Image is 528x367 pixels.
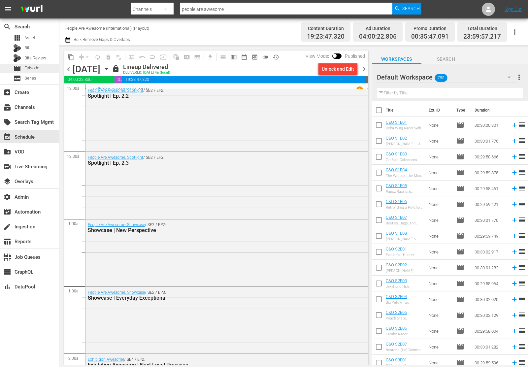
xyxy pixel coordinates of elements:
[64,76,115,83] span: 04:00:22.806
[386,231,407,236] a: C&O S1E08
[359,33,397,41] span: 04:00:22.806
[472,244,508,260] td: 00:30:02.917
[426,165,454,181] td: None
[515,69,523,85] button: more_vert
[3,148,11,156] span: VOD
[16,2,48,17] img: ans4CAIJ8jUAAAAAAAAAAAAAAAAAAAAAAAAgQb4GAAAAAAAAAAAAAAAAAAAAAAAAJMjXAAAAAAAAAAAAAAAAAAAAAAAAgAT5G...
[3,253,11,261] span: Job Queues
[24,55,46,61] span: Bits Review
[426,117,454,133] td: None
[472,339,508,355] td: 00:30:01.282
[386,221,423,225] div: Beetles, Bugs, and Buses, Oh My!
[411,33,449,41] span: 00:35:47.091
[425,101,452,119] th: Ext. ID
[360,65,368,73] span: chevron_right
[386,247,407,251] a: C&O S2E01
[365,76,368,83] span: 00:00:02.783
[456,359,464,367] span: Episode
[511,327,518,335] svg: Add to Schedule
[122,76,365,83] span: 19:23:47.320
[3,88,11,96] span: Create
[318,63,357,75] button: Unlock and Edit
[13,44,21,52] div: Bits
[342,53,368,59] span: Published
[68,54,74,60] span: content_copy
[505,7,522,12] a: Sign Out
[307,33,345,41] span: 19:23:47.320
[203,50,215,63] span: Download as CSV
[386,136,407,141] a: C&O S1E02
[302,53,332,59] span: View Mode:
[511,343,518,350] svg: Add to Schedule
[456,200,464,208] span: Episode
[271,52,281,62] span: View History
[392,3,421,15] button: Search
[3,208,11,216] span: Automation
[88,160,330,166] div: Spotlight | Ep. 2.3
[88,290,145,295] a: People Are Awesome: Showcase
[239,52,249,62] span: Month Calendar View
[88,295,330,301] div: Showcase | Everyday Exceptional
[518,232,526,240] span: reorder
[64,65,73,73] span: chevron_left
[377,68,517,86] div: Default Workspace
[88,155,330,166] div: / SE2 / EP3:
[24,45,32,51] span: Bits
[358,87,361,92] p: 1
[386,332,408,336] div: Lambo Racer
[386,262,407,267] a: C&O S2E02
[452,101,471,119] th: Type
[456,248,464,256] span: Episode
[386,167,407,172] a: C&O S1E04
[472,228,508,244] td: 00:29:59.749
[3,268,11,276] span: GraphQL
[426,196,454,212] td: None
[386,174,423,178] div: The Wrap on the Most Beautiful Cars
[24,65,39,71] span: Episode
[24,35,35,41] span: Asset
[4,5,12,13] span: menu
[322,63,354,75] div: Unlock and Edit
[472,117,508,133] td: 00:30:00.301
[518,184,526,192] span: reorder
[426,149,454,165] td: None
[3,283,11,291] span: DataPool
[511,201,518,208] svg: Add to Schedule
[426,307,454,323] td: None
[518,327,526,335] span: reorder
[386,205,423,210] div: Retrofitting a Psycho Mercury
[518,311,526,319] span: reorder
[456,121,464,129] span: Episode
[230,54,237,60] span: calendar_view_week_outlined
[511,359,518,366] svg: Add to Schedule
[426,244,454,260] td: None
[262,54,269,60] span: toggle_off
[386,316,423,320] div: Peach State Challengers
[181,52,192,62] span: Create Search Block
[13,34,21,42] span: Asset
[472,212,508,228] td: 00:30:01.770
[463,24,501,33] div: Total Duration
[518,216,526,224] span: reorder
[511,264,518,271] svg: Add to Schedule
[192,52,203,62] span: Create Series Block
[426,133,454,149] td: None
[456,232,464,240] span: Episode
[456,169,464,177] span: Episode
[456,311,464,319] span: Episode
[426,339,454,355] td: None
[251,54,258,60] span: preview_outlined
[73,37,130,42] span: Bulk Remove Gaps & Overlaps
[307,24,345,33] div: Content Duration
[24,75,36,82] span: Series
[3,103,11,111] span: Channels
[511,137,518,145] svg: Add to Schedule
[112,65,120,73] span: lock
[386,294,407,299] a: C&O S2E04
[13,54,21,62] div: Bits Review
[123,71,170,75] div: DELIVERED: [DATE] 4a (local)
[511,232,518,240] svg: Add to Schedule
[518,279,526,287] span: reorder
[456,216,464,224] span: Episode
[426,276,454,291] td: None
